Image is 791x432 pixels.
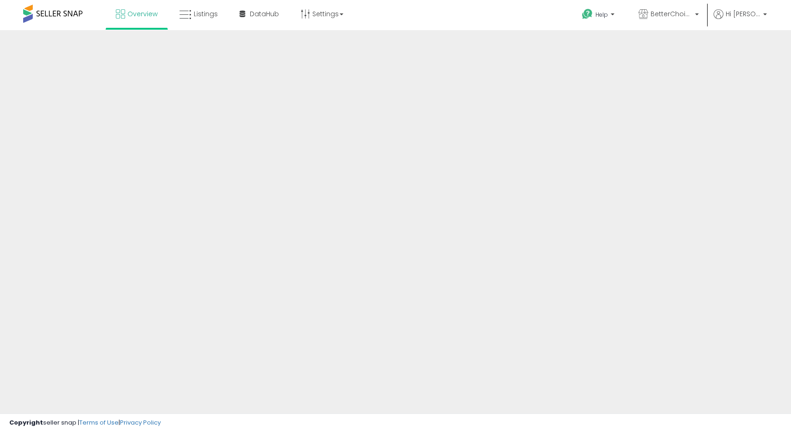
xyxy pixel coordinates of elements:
a: Hi [PERSON_NAME] [714,9,767,30]
i: Get Help [582,8,593,20]
span: BetterChoiceBestExperience [651,9,692,19]
span: Listings [194,9,218,19]
span: Help [595,11,608,19]
span: DataHub [250,9,279,19]
a: Help [575,1,624,30]
span: Overview [127,9,158,19]
span: Hi [PERSON_NAME] [726,9,760,19]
